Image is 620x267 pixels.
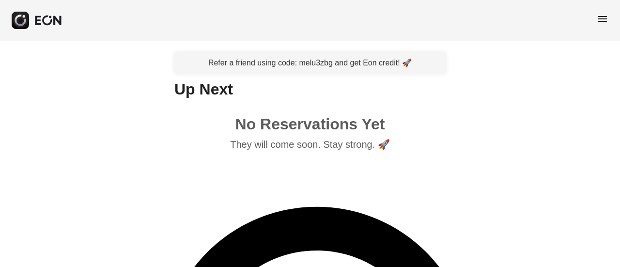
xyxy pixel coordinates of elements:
[597,13,608,25] span: menu
[230,138,390,151] p: They will come soon. Stay strong. 🚀
[174,52,446,74] a: Refer a friend using code: melu3zbg and get Eon credit! 🚀
[174,83,446,95] h1: Up Next
[235,118,385,130] h1: No Reservations Yet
